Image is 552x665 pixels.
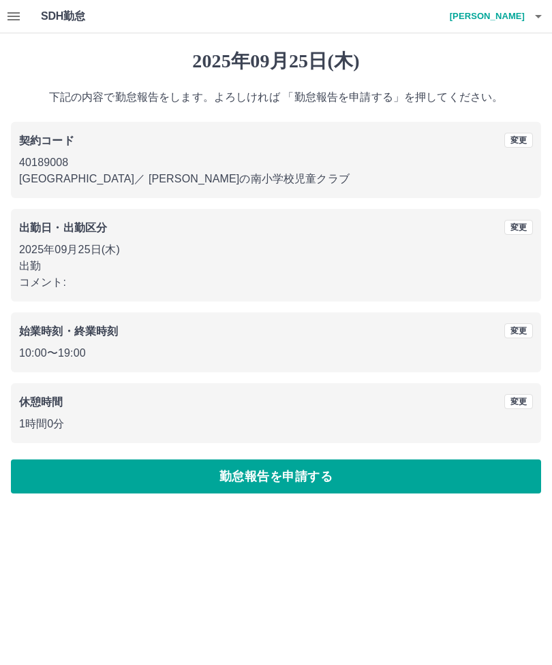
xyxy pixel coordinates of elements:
[11,89,541,106] p: 下記の内容で勤怠報告をします。よろしければ 「勤怠報告を申請する」を押してください。
[504,394,533,409] button: 変更
[19,258,533,274] p: 出勤
[19,345,533,361] p: 10:00 〜 19:00
[19,222,107,233] b: 出勤日・出勤区分
[11,459,541,493] button: 勤怠報告を申請する
[19,171,533,187] p: [GEOGRAPHIC_DATA] ／ [PERSON_NAME]の南小学校児童クラブ
[19,274,533,291] p: コメント:
[19,155,533,171] p: 40189008
[19,325,118,337] b: 始業時刻・終業時刻
[19,242,533,258] p: 2025年09月25日(木)
[19,135,74,146] b: 契約コード
[504,133,533,148] button: 変更
[19,416,533,432] p: 1時間0分
[504,220,533,235] button: 変更
[19,396,63,408] b: 休憩時間
[11,50,541,73] h1: 2025年09月25日(木)
[504,323,533,338] button: 変更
